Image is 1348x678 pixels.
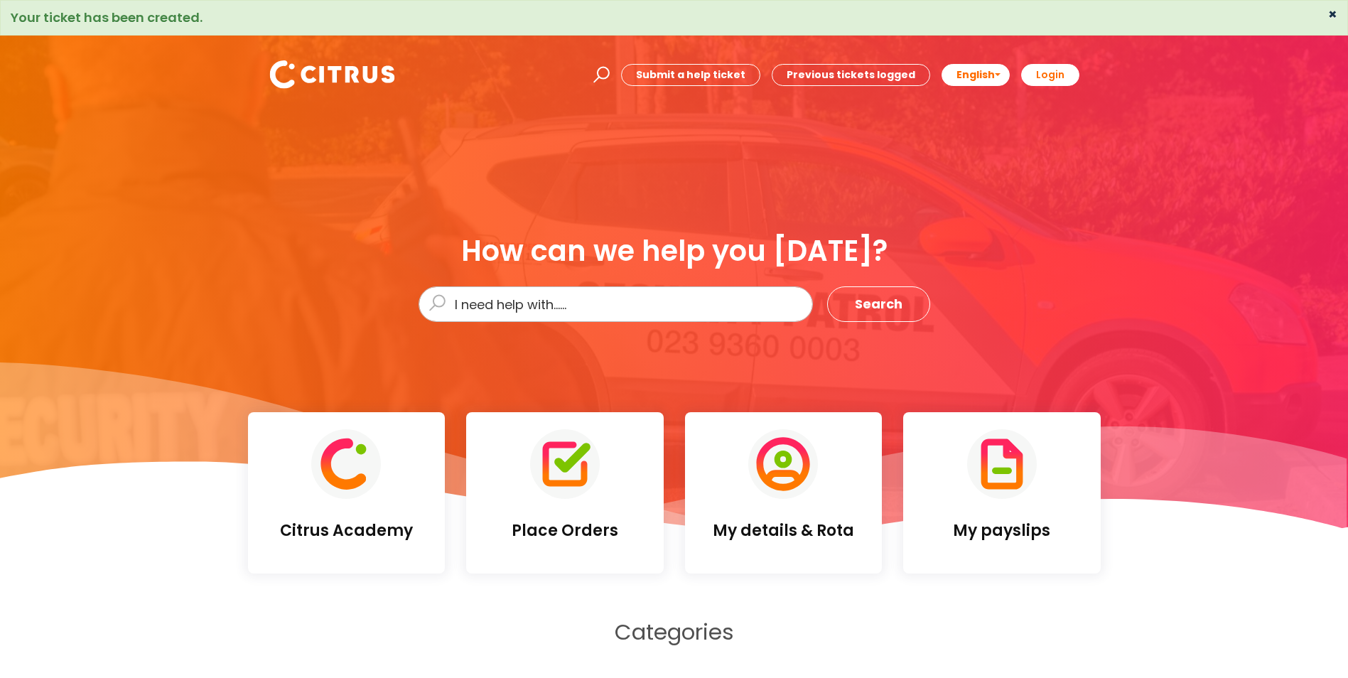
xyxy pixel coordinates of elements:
[772,64,930,86] a: Previous tickets logged
[248,619,1101,645] h2: Categories
[621,64,760,86] a: Submit a help ticket
[419,235,930,267] div: How can we help you [DATE]?
[956,68,995,82] span: English
[419,286,813,322] input: I need help with......
[827,286,930,322] button: Search
[685,412,883,573] a: My details & Rota
[1021,64,1079,86] a: Login
[915,522,1089,540] h4: My payslips
[1036,68,1064,82] b: Login
[1328,8,1337,21] button: ×
[696,522,871,540] h4: My details & Rota
[248,412,446,573] a: Citrus Academy
[478,522,652,540] h4: Place Orders
[466,412,664,573] a: Place Orders
[855,293,902,316] span: Search
[259,522,434,540] h4: Citrus Academy
[903,412,1101,573] a: My payslips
